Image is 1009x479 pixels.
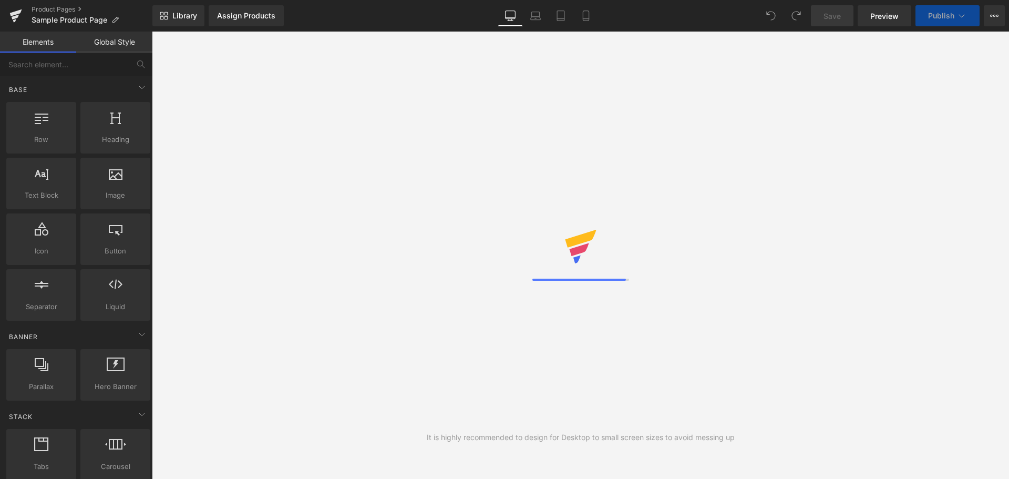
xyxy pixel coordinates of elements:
span: Carousel [84,461,147,472]
span: Base [8,85,28,95]
div: It is highly recommended to design for Desktop to small screen sizes to avoid messing up [427,432,735,443]
span: Liquid [84,301,147,312]
button: Redo [786,5,807,26]
span: Text Block [9,190,73,201]
a: Preview [858,5,911,26]
span: Stack [8,412,34,422]
span: Library [172,11,197,21]
span: Separator [9,301,73,312]
div: Assign Products [217,12,275,20]
span: Preview [870,11,899,22]
a: Laptop [523,5,548,26]
span: Button [84,246,147,257]
span: Icon [9,246,73,257]
a: Mobile [573,5,599,26]
span: Image [84,190,147,201]
a: Global Style [76,32,152,53]
span: Heading [84,134,147,145]
span: Publish [928,12,954,20]
button: Publish [915,5,980,26]
span: Hero Banner [84,381,147,392]
a: Tablet [548,5,573,26]
span: Tabs [9,461,73,472]
span: Parallax [9,381,73,392]
button: More [984,5,1005,26]
a: New Library [152,5,204,26]
a: Desktop [498,5,523,26]
span: Row [9,134,73,145]
span: Sample Product Page [32,16,107,24]
span: Banner [8,332,39,342]
span: Save [823,11,841,22]
button: Undo [760,5,781,26]
a: Product Pages [32,5,152,14]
